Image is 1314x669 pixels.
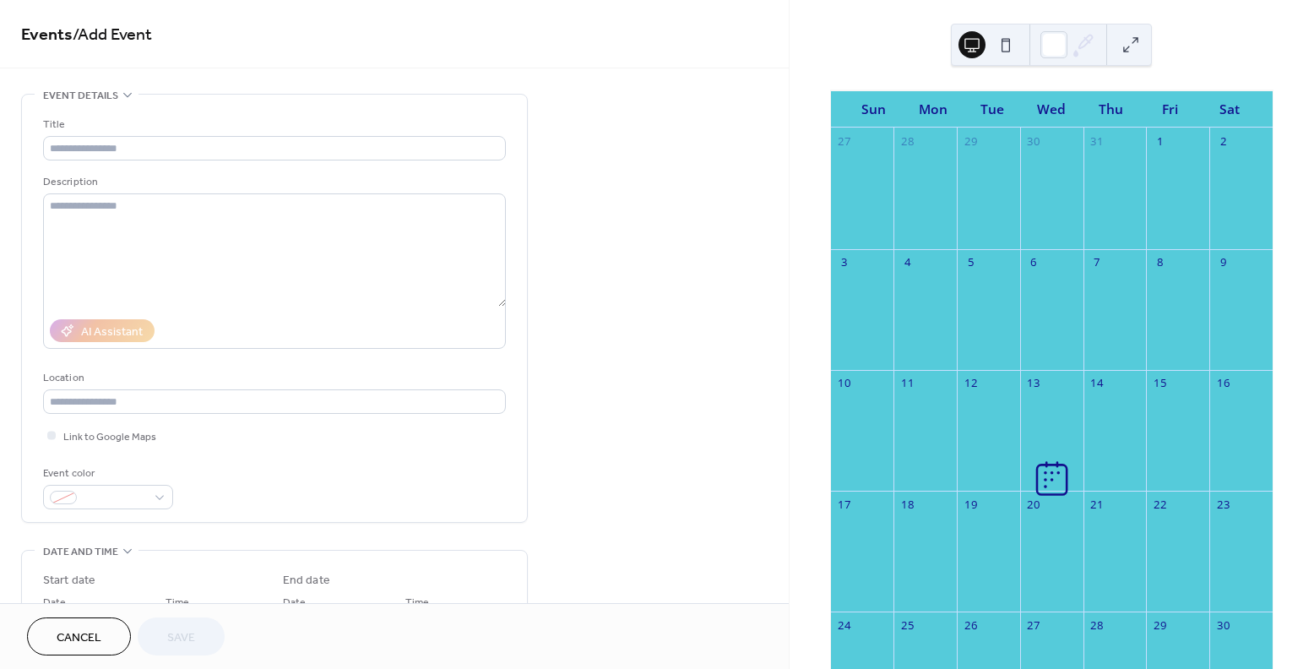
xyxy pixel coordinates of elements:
[837,255,852,270] div: 3
[1026,376,1041,391] div: 13
[837,497,852,512] div: 17
[63,428,156,446] span: Link to Google Maps
[57,629,101,647] span: Cancel
[1089,618,1105,634] div: 28
[963,618,978,634] div: 26
[283,572,330,590] div: End date
[963,255,978,270] div: 5
[1089,134,1105,150] div: 31
[1153,618,1168,634] div: 29
[1089,255,1105,270] div: 7
[963,91,1022,128] div: Tue
[43,594,66,612] span: Date
[1215,376,1230,391] div: 16
[844,91,904,128] div: Sun
[1081,91,1140,128] div: Thu
[1026,134,1041,150] div: 30
[1215,255,1230,270] div: 9
[27,617,131,655] button: Cancel
[73,19,152,52] span: / Add Event
[43,173,502,191] div: Description
[21,19,73,52] a: Events
[837,134,852,150] div: 27
[1026,497,1041,512] div: 20
[963,376,978,391] div: 12
[837,618,852,634] div: 24
[963,497,978,512] div: 19
[900,255,915,270] div: 4
[1215,618,1230,634] div: 30
[43,116,502,133] div: Title
[283,594,306,612] span: Date
[1141,91,1200,128] div: Fri
[900,497,915,512] div: 18
[166,594,189,612] span: Time
[900,618,915,634] div: 25
[900,376,915,391] div: 11
[43,543,118,561] span: Date and time
[1089,497,1105,512] div: 21
[900,134,915,150] div: 28
[1026,618,1041,634] div: 27
[1026,255,1041,270] div: 6
[1215,134,1230,150] div: 2
[1153,376,1168,391] div: 15
[963,134,978,150] div: 29
[1153,134,1168,150] div: 1
[43,465,170,482] div: Event color
[43,572,95,590] div: Start date
[43,87,118,105] span: Event details
[1215,497,1230,512] div: 23
[1153,497,1168,512] div: 22
[1022,91,1081,128] div: Wed
[904,91,963,128] div: Mon
[1153,255,1168,270] div: 8
[43,369,502,387] div: Location
[405,594,429,612] span: Time
[1089,376,1105,391] div: 14
[1200,91,1259,128] div: Sat
[837,376,852,391] div: 10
